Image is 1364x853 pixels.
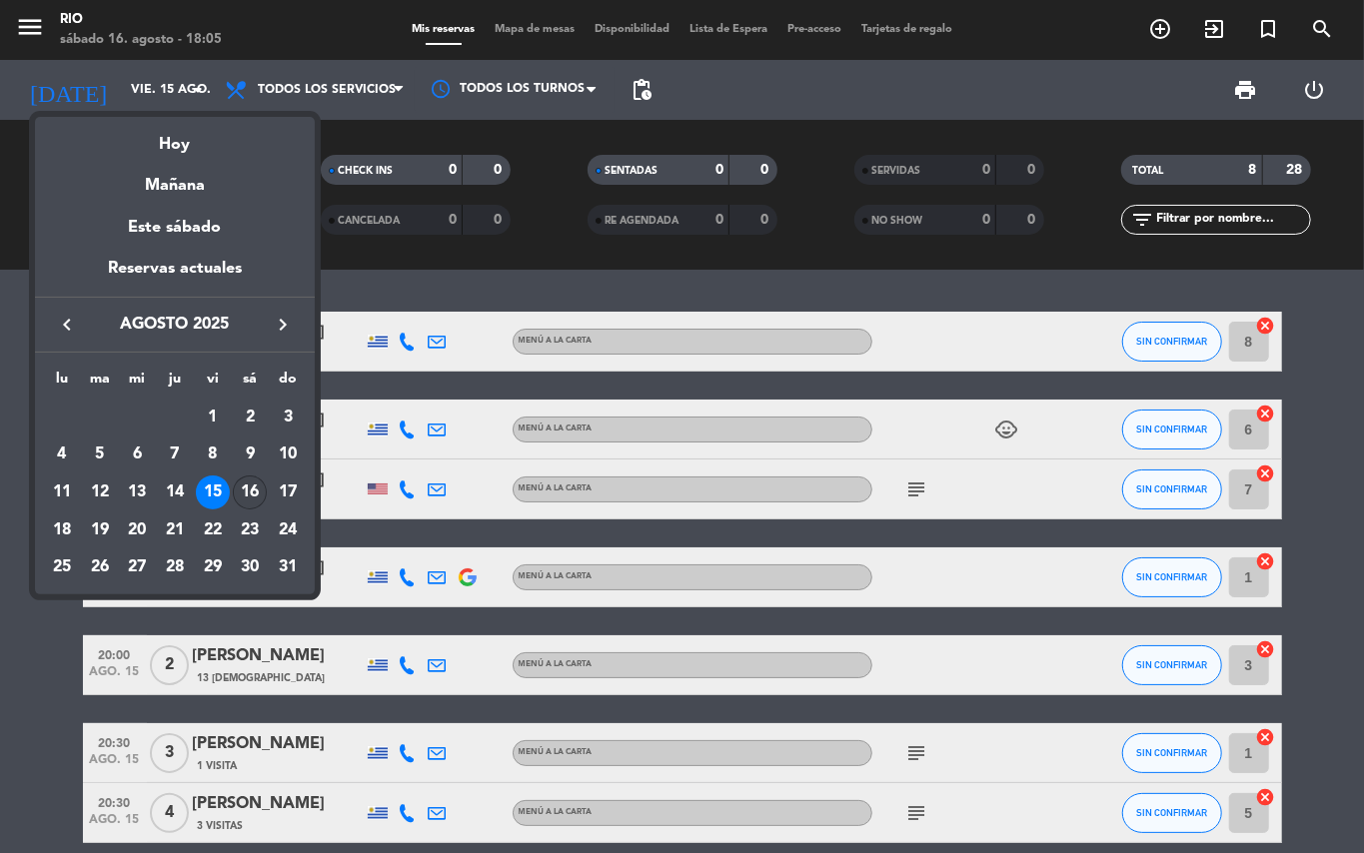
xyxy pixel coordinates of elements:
[118,511,156,549] td: 20 de agosto de 2025
[81,548,119,586] td: 26 de agosto de 2025
[233,550,267,584] div: 30
[265,312,301,338] button: keyboard_arrow_right
[83,475,117,509] div: 12
[49,312,85,338] button: keyboard_arrow_left
[233,401,267,434] div: 2
[233,513,267,547] div: 23
[45,513,79,547] div: 18
[35,117,315,158] div: Hoy
[196,513,230,547] div: 22
[232,511,270,549] td: 23 de agosto de 2025
[232,399,270,436] td: 2 de agosto de 2025
[83,437,117,471] div: 5
[269,473,307,511] td: 17 de agosto de 2025
[118,473,156,511] td: 13 de agosto de 2025
[118,548,156,586] td: 27 de agosto de 2025
[269,368,307,399] th: domingo
[85,312,265,338] span: agosto 2025
[35,158,315,199] div: Mañana
[233,475,267,509] div: 16
[158,475,192,509] div: 14
[269,399,307,436] td: 3 de agosto de 2025
[156,368,194,399] th: jueves
[120,513,154,547] div: 20
[81,435,119,473] td: 5 de agosto de 2025
[83,550,117,584] div: 26
[120,475,154,509] div: 13
[43,511,81,549] td: 18 de agosto de 2025
[158,513,192,547] div: 21
[45,437,79,471] div: 4
[156,473,194,511] td: 14 de agosto de 2025
[271,437,305,471] div: 10
[45,550,79,584] div: 25
[194,511,232,549] td: 22 de agosto de 2025
[120,550,154,584] div: 27
[158,437,192,471] div: 7
[83,513,117,547] div: 19
[81,473,119,511] td: 12 de agosto de 2025
[194,548,232,586] td: 29 de agosto de 2025
[271,513,305,547] div: 24
[232,368,270,399] th: sábado
[232,473,270,511] td: 16 de agosto de 2025
[196,401,230,434] div: 1
[232,435,270,473] td: 9 de agosto de 2025
[194,473,232,511] td: 15 de agosto de 2025
[43,473,81,511] td: 11 de agosto de 2025
[43,548,81,586] td: 25 de agosto de 2025
[35,200,315,256] div: Este sábado
[55,313,79,337] i: keyboard_arrow_left
[271,550,305,584] div: 31
[118,435,156,473] td: 6 de agosto de 2025
[156,511,194,549] td: 21 de agosto de 2025
[43,399,194,436] td: AGO.
[43,368,81,399] th: lunes
[269,435,307,473] td: 10 de agosto de 2025
[271,401,305,434] div: 3
[269,548,307,586] td: 31 de agosto de 2025
[196,475,230,509] div: 15
[271,475,305,509] div: 17
[196,437,230,471] div: 8
[35,256,315,297] div: Reservas actuales
[271,313,295,337] i: keyboard_arrow_right
[233,437,267,471] div: 9
[43,435,81,473] td: 4 de agosto de 2025
[156,435,194,473] td: 7 de agosto de 2025
[194,435,232,473] td: 8 de agosto de 2025
[158,550,192,584] div: 28
[120,437,154,471] div: 6
[81,511,119,549] td: 19 de agosto de 2025
[194,368,232,399] th: viernes
[45,475,79,509] div: 11
[196,550,230,584] div: 29
[81,368,119,399] th: martes
[118,368,156,399] th: miércoles
[232,548,270,586] td: 30 de agosto de 2025
[269,511,307,549] td: 24 de agosto de 2025
[194,399,232,436] td: 1 de agosto de 2025
[156,548,194,586] td: 28 de agosto de 2025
